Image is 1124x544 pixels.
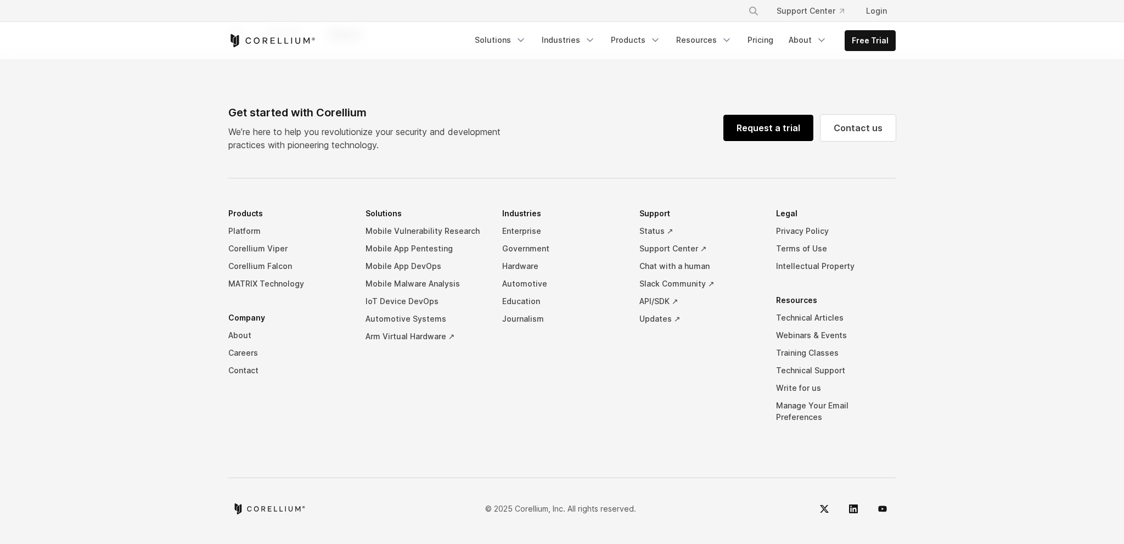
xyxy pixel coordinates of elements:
[228,327,348,344] a: About
[502,240,622,257] a: Government
[228,205,896,442] div: Navigation Menu
[776,240,896,257] a: Terms of Use
[723,115,813,141] a: Request a trial
[228,222,348,240] a: Platform
[228,34,316,47] a: Corellium Home
[502,293,622,310] a: Education
[735,1,896,21] div: Navigation Menu
[502,310,622,328] a: Journalism
[639,310,759,328] a: Updates ↗
[857,1,896,21] a: Login
[366,222,485,240] a: Mobile Vulnerability Research
[228,240,348,257] a: Corellium Viper
[502,257,622,275] a: Hardware
[670,30,739,50] a: Resources
[535,30,602,50] a: Industries
[776,344,896,362] a: Training Classes
[366,328,485,345] a: Arm Virtual Hardware ↗
[639,293,759,310] a: API/SDK ↗
[776,397,896,426] a: Manage Your Email Preferences
[741,30,780,50] a: Pricing
[845,31,895,51] a: Free Trial
[366,293,485,310] a: IoT Device DevOps
[604,30,667,50] a: Products
[639,257,759,275] a: Chat with a human
[776,222,896,240] a: Privacy Policy
[776,379,896,397] a: Write for us
[468,30,533,50] a: Solutions
[869,496,896,522] a: YouTube
[502,275,622,293] a: Automotive
[776,257,896,275] a: Intellectual Property
[639,275,759,293] a: Slack Community ↗
[485,503,636,514] p: © 2025 Corellium, Inc. All rights reserved.
[468,30,896,51] div: Navigation Menu
[639,240,759,257] a: Support Center ↗
[776,309,896,327] a: Technical Articles
[228,362,348,379] a: Contact
[811,496,838,522] a: Twitter
[776,362,896,379] a: Technical Support
[228,275,348,293] a: MATRIX Technology
[744,1,763,21] button: Search
[366,257,485,275] a: Mobile App DevOps
[366,275,485,293] a: Mobile Malware Analysis
[228,125,509,152] p: We’re here to help you revolutionize your security and development practices with pioneering tech...
[776,327,896,344] a: Webinars & Events
[502,222,622,240] a: Enterprise
[820,115,896,141] a: Contact us
[228,257,348,275] a: Corellium Falcon
[366,240,485,257] a: Mobile App Pentesting
[233,503,306,514] a: Corellium home
[782,30,834,50] a: About
[840,496,867,522] a: LinkedIn
[366,310,485,328] a: Automotive Systems
[639,222,759,240] a: Status ↗
[228,104,509,121] div: Get started with Corellium
[228,344,348,362] a: Careers
[768,1,853,21] a: Support Center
